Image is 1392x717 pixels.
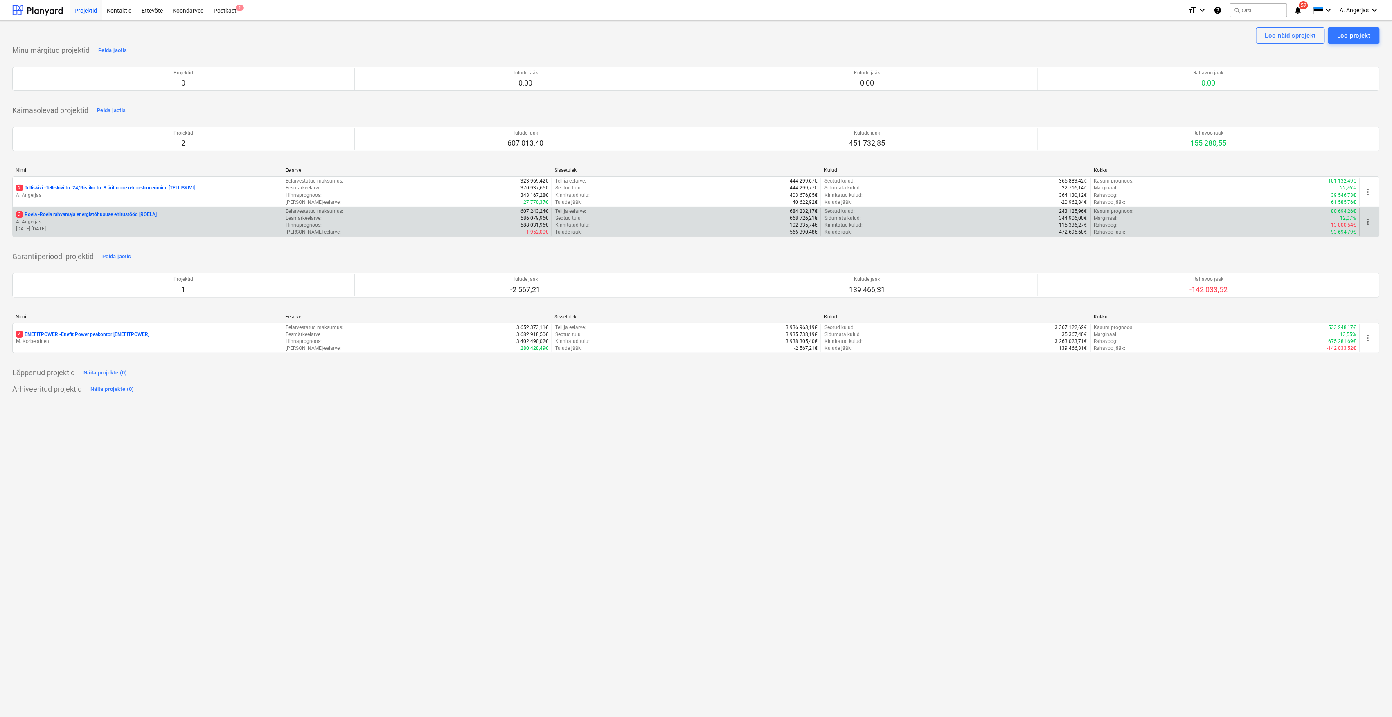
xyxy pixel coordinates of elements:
[555,167,818,173] div: Sissetulek
[236,5,244,11] span: 2
[174,285,194,295] p: 1
[794,345,818,352] p: -2 567,21€
[1094,185,1118,192] p: Marginaal :
[174,130,194,137] p: Projektid
[824,185,861,192] p: Sidumata kulud :
[174,276,194,283] p: Projektid
[88,383,136,396] button: Näita projekte (0)
[1324,5,1333,15] i: keyboard_arrow_down
[786,331,818,338] p: 3 935 738,19€
[555,222,590,229] p: Kinnitatud tulu :
[1363,217,1373,227] span: more_vert
[1340,7,1369,14] span: A. Angerjas
[790,215,818,222] p: 668 726,21€
[790,208,818,215] p: 684 232,17€
[16,185,23,191] span: 2
[849,285,885,295] p: 139 466,31
[1340,215,1356,222] p: 12,07%
[1190,276,1228,283] p: Rahavoo jääk
[1094,222,1118,229] p: Rahavoog :
[1059,215,1087,222] p: 344 906,00€
[1194,78,1224,88] p: 0,00
[1055,324,1087,331] p: 3 367 122,62€
[1094,314,1357,320] div: Kokku
[516,324,548,331] p: 3 652 373,11€
[793,199,818,206] p: 40 622,92€
[16,185,195,192] p: Telliskivi - Telliskivi tn. 24/Ristiku tn. 8 ärihoone rekonstrueerimine [TELLISKIVI]
[286,192,322,199] p: Hinnaprognoos :
[1190,285,1228,295] p: -142 033,52
[520,192,548,199] p: 343 167,28€
[1294,5,1302,15] i: notifications
[286,229,341,236] p: [PERSON_NAME]-eelarve :
[286,338,322,345] p: Hinnaprognoos :
[1234,7,1240,14] span: search
[1094,331,1118,338] p: Marginaal :
[1230,3,1287,17] button: Otsi
[1331,229,1356,236] p: 93 694,79€
[1094,167,1357,173] div: Kokku
[849,276,885,283] p: Kulude jääk
[81,366,129,379] button: Näita projekte (0)
[83,368,127,378] div: Näita projekte (0)
[1059,345,1087,352] p: 139 466,31€
[1094,178,1134,185] p: Kasumiprognoos :
[16,331,23,338] span: 4
[1059,208,1087,215] p: 243 125,96€
[824,167,1087,173] div: Kulud
[174,138,194,148] p: 2
[96,44,129,57] button: Peida jaotis
[1059,222,1087,229] p: 115 336,27€
[1331,199,1356,206] p: 61 585,76€
[525,229,548,236] p: -1 952,00€
[1329,178,1356,185] p: 101 132,49€
[1191,130,1227,137] p: Rahavoo jääk
[1363,333,1373,343] span: more_vert
[555,215,582,222] p: Seotud tulu :
[520,185,548,192] p: 370 937,65€
[523,199,548,206] p: 27 770,37€
[286,222,322,229] p: Hinnaprognoos :
[1094,199,1126,206] p: Rahavoo jääk :
[786,338,818,345] p: 3 938 305,40€
[1340,331,1356,338] p: 13,55%
[1265,30,1316,41] div: Loo näidisprojekt
[1061,185,1087,192] p: -22 716,14€
[555,314,818,320] div: Sissetulek
[286,208,343,215] p: Eelarvestatud maksumus :
[1327,345,1356,352] p: -142 033,52€
[555,324,586,331] p: Tellija eelarve :
[854,78,880,88] p: 0,00
[97,106,126,115] div: Peida jaotis
[1330,222,1356,229] p: -13 000,54€
[555,192,590,199] p: Kinnitatud tulu :
[520,178,548,185] p: 323 969,42€
[824,178,855,185] p: Seotud kulud :
[513,78,538,88] p: 0,00
[16,167,279,173] div: Nimi
[824,215,861,222] p: Sidumata kulud :
[507,138,543,148] p: 607 013,40
[824,314,1087,320] div: Kulud
[824,331,861,338] p: Sidumata kulud :
[516,338,548,345] p: 3 402 490,02€
[1059,229,1087,236] p: 472 695,68€
[555,208,586,215] p: Tellija eelarve :
[286,215,322,222] p: Eesmärkeelarve :
[555,185,582,192] p: Seotud tulu :
[849,130,885,137] p: Kulude jääk
[16,225,279,232] p: [DATE] - [DATE]
[1094,229,1126,236] p: Rahavoo jääk :
[286,345,341,352] p: [PERSON_NAME]-eelarve :
[790,192,818,199] p: 403 676,85€
[1062,331,1087,338] p: 35 367,40€
[1197,5,1207,15] i: keyboard_arrow_down
[1094,338,1118,345] p: Rahavoog :
[824,192,863,199] p: Kinnitatud kulud :
[790,222,818,229] p: 102 335,74€
[16,185,279,198] div: 2Telliskivi -Telliskivi tn. 24/Ristiku tn. 8 ärihoone rekonstrueerimine [TELLISKIVI]A. Angerjas
[1094,324,1134,331] p: Kasumiprognoos :
[16,211,23,218] span: 3
[555,178,586,185] p: Tellija eelarve :
[824,229,852,236] p: Kulude jääk :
